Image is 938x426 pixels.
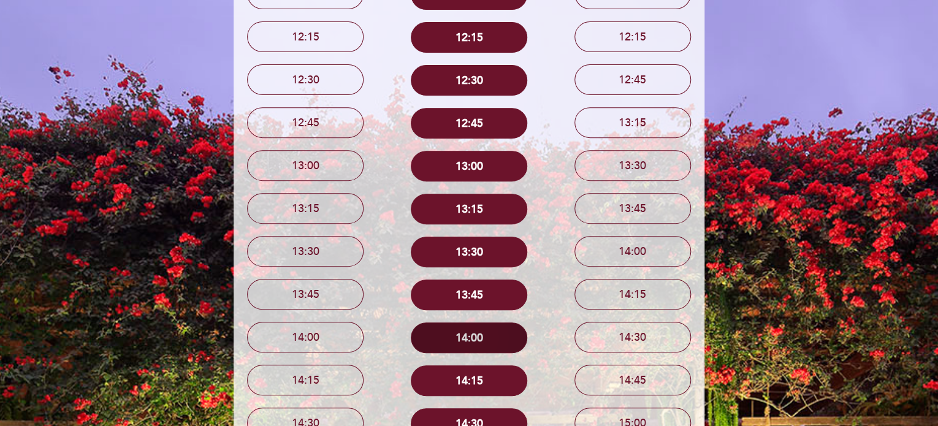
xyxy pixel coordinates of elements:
button: 13:45 [411,280,527,310]
button: 12:15 [574,21,691,52]
button: 13:00 [247,150,364,181]
button: 14:15 [574,279,691,310]
button: 13:45 [574,193,691,224]
button: 13:30 [574,150,691,181]
button: 14:00 [247,322,364,352]
button: 14:00 [411,322,527,353]
button: 14:15 [411,365,527,396]
button: 13:30 [411,237,527,267]
button: 13:15 [247,193,364,224]
button: 13:15 [574,107,691,138]
button: 13:00 [411,151,527,181]
button: 12:15 [411,22,527,53]
button: 13:15 [411,194,527,224]
button: 14:00 [574,236,691,267]
button: 13:30 [247,236,364,267]
button: 12:45 [574,64,691,95]
button: 12:45 [247,107,364,138]
button: 14:30 [574,322,691,352]
button: 13:45 [247,279,364,310]
button: 14:45 [574,365,691,395]
button: 12:45 [411,108,527,139]
button: 14:15 [247,365,364,395]
button: 12:30 [411,65,527,96]
button: 12:15 [247,21,364,52]
button: 12:30 [247,64,364,95]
